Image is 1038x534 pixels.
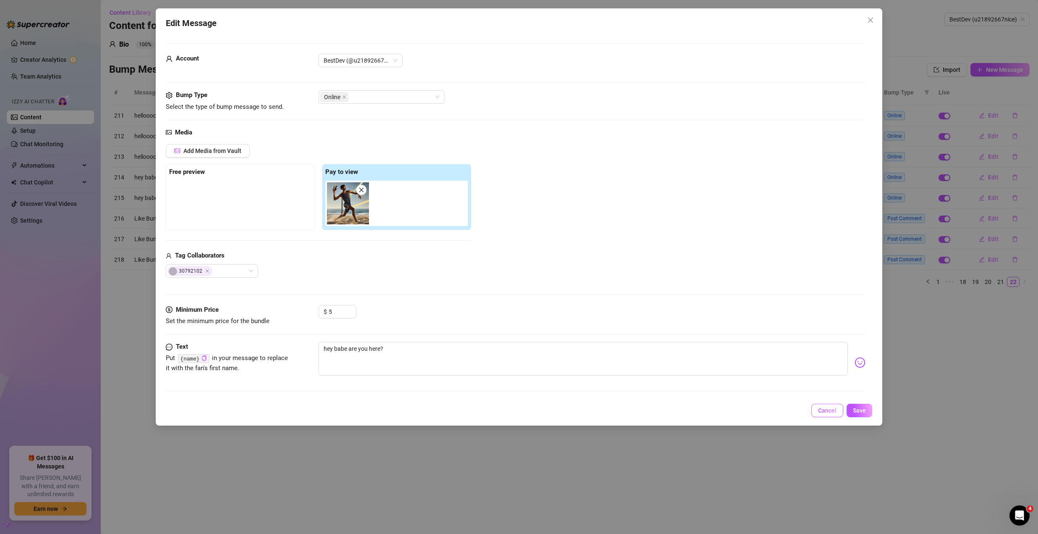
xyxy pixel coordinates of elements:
button: Save [847,404,872,417]
span: close [358,187,364,193]
span: Close [205,269,209,273]
strong: Pay to view [325,168,358,176]
button: Close [864,13,877,27]
code: {name} [178,354,209,363]
span: Online [324,92,340,102]
span: message [166,342,173,352]
img: media [327,182,369,224]
span: Set the minimum price for the bundle [166,317,269,325]
span: Save [853,407,866,414]
strong: Text [176,343,188,350]
span: setting [166,90,173,100]
span: Put in your message to replace it with the fan's first name. [166,354,288,372]
span: 4 [1027,505,1033,512]
span: copy [201,355,207,361]
iframe: Intercom live chat [1009,505,1030,526]
span: picture [166,128,172,138]
textarea: hey babe are you here? [319,342,848,376]
span: 30792102 [167,266,212,276]
button: Add Media from Vault [166,144,250,158]
strong: Free preview [169,168,205,176]
span: Close [864,17,877,24]
span: user [166,54,173,64]
span: picture [174,148,180,154]
img: svg%3e [855,357,865,368]
span: Cancel [818,407,837,414]
strong: Media [175,129,192,136]
button: Click to Copy [201,355,207,361]
span: Edit Message [166,17,217,30]
span: close [342,95,346,99]
span: user [166,251,172,261]
span: close [867,17,874,24]
span: dollar [166,305,173,315]
span: Add Media from Vault [183,147,241,154]
strong: Tag Collaborators [175,252,225,259]
span: Select the type of bump message to send. [166,103,284,110]
span: Online [320,92,348,102]
strong: Minimum Price [176,306,219,313]
strong: Bump Type [176,91,207,99]
button: Cancel [811,404,843,417]
span: BestDev (@u21892667nice) [324,54,397,67]
strong: Account [176,55,199,62]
